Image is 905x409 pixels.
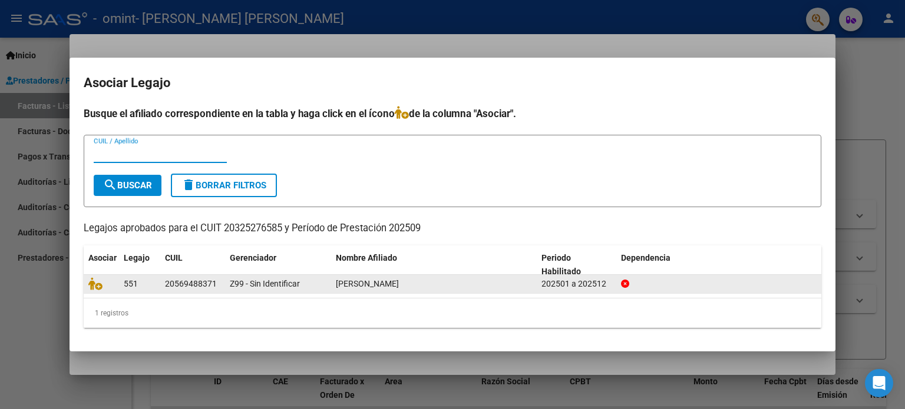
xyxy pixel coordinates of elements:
span: Legajo [124,253,150,262]
button: Buscar [94,175,161,196]
span: Z99 - Sin Identificar [230,279,300,288]
h4: Busque el afiliado correspondiente en la tabla y haga click en el ícono de la columna "Asociar". [84,106,821,121]
span: Dependencia [621,253,671,262]
div: 202501 a 202512 [541,277,612,291]
span: 551 [124,279,138,288]
datatable-header-cell: Periodo Habilitado [537,245,616,284]
datatable-header-cell: Nombre Afiliado [331,245,537,284]
span: RIOS BENJAMIN [336,279,399,288]
mat-icon: search [103,178,117,192]
datatable-header-cell: Asociar [84,245,119,284]
datatable-header-cell: Dependencia [616,245,822,284]
h2: Asociar Legajo [84,72,821,94]
datatable-header-cell: Legajo [119,245,160,284]
p: Legajos aprobados para el CUIT 20325276585 y Período de Prestación 202509 [84,221,821,236]
span: Gerenciador [230,253,276,262]
span: Periodo Habilitado [541,253,581,276]
div: 20569488371 [165,277,217,291]
span: CUIL [165,253,183,262]
div: 1 registros [84,298,821,328]
button: Borrar Filtros [171,174,277,197]
span: Buscar [103,180,152,191]
span: Borrar Filtros [181,180,266,191]
span: Asociar [88,253,117,262]
div: Open Intercom Messenger [865,369,893,397]
datatable-header-cell: Gerenciador [225,245,331,284]
datatable-header-cell: CUIL [160,245,225,284]
span: Nombre Afiliado [336,253,397,262]
mat-icon: delete [181,178,196,192]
